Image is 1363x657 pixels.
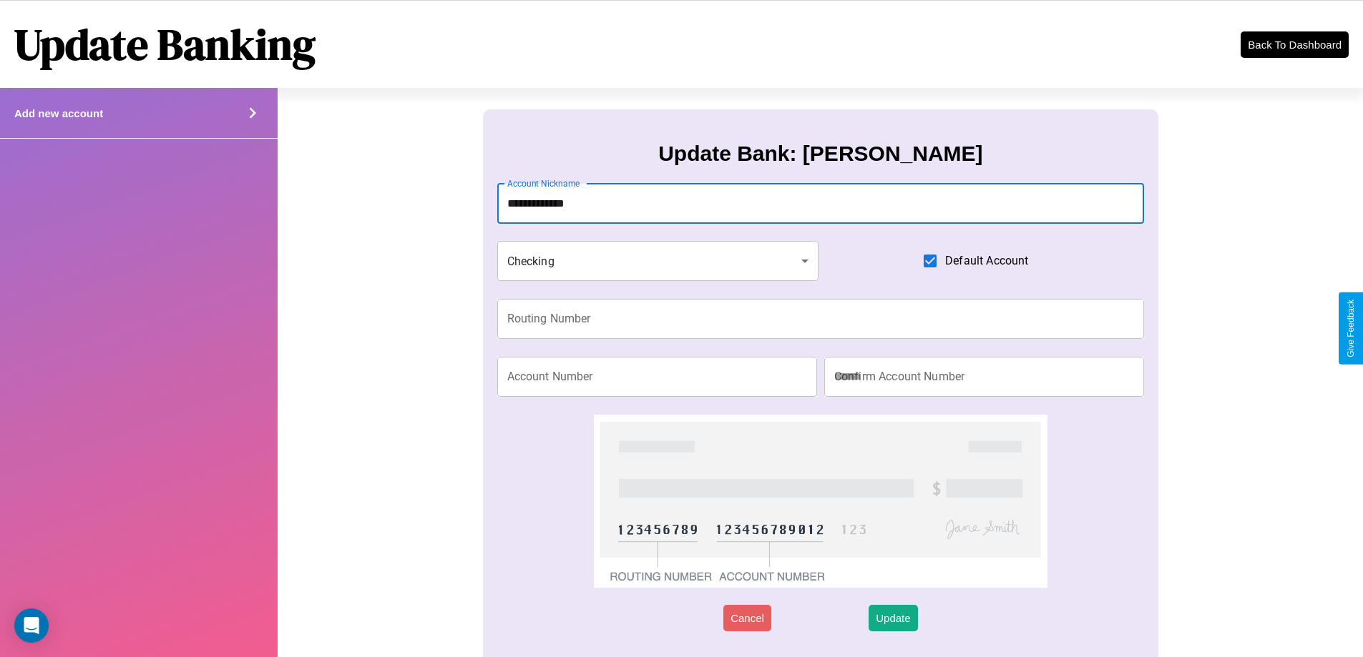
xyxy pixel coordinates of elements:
h4: Add new account [14,107,103,119]
div: Checking [497,241,819,281]
div: Open Intercom Messenger [14,608,49,643]
button: Update [869,605,917,631]
button: Back To Dashboard [1241,31,1349,58]
img: check [594,415,1047,588]
button: Cancel [723,605,771,631]
h3: Update Bank: [PERSON_NAME] [658,142,982,166]
label: Account Nickname [507,177,580,189]
span: Default Account [945,252,1028,270]
h1: Update Banking [14,15,316,74]
div: Give Feedback [1346,300,1356,357]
